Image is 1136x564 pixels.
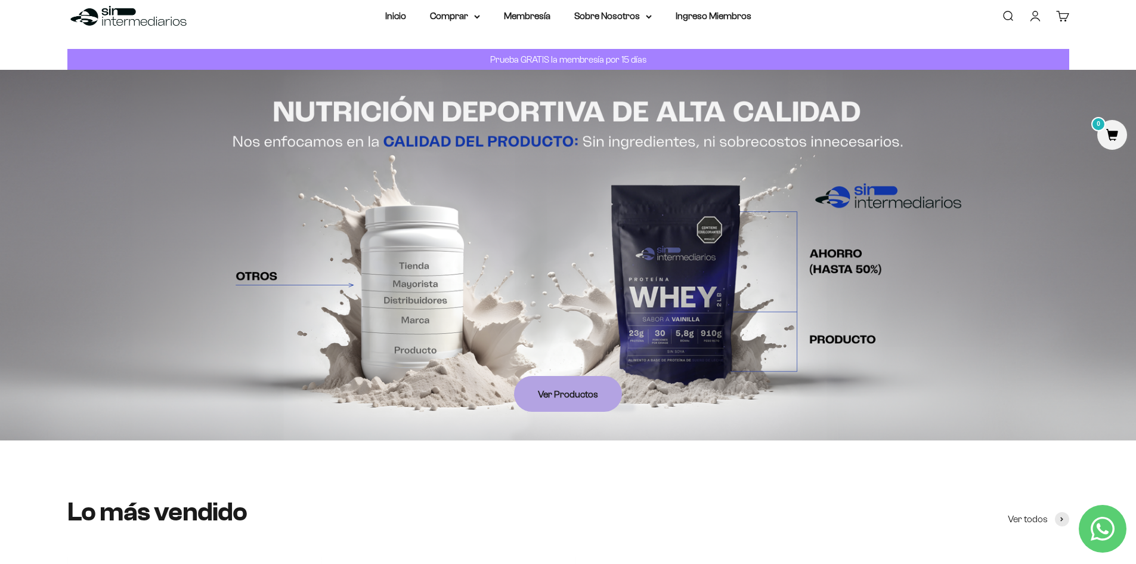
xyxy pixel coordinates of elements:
[1091,117,1106,131] mark: 0
[1097,130,1127,143] a: 0
[504,11,550,21] a: Membresía
[67,497,247,526] split-lines: Lo más vendido
[514,376,622,412] a: Ver Productos
[430,8,480,24] summary: Comprar
[487,52,649,67] p: Prueba GRATIS la membresía por 15 días
[385,11,406,21] a: Inicio
[574,8,652,24] summary: Sobre Nosotros
[676,11,751,21] a: Ingreso Miembros
[1008,511,1048,527] span: Ver todos
[1008,511,1069,527] a: Ver todos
